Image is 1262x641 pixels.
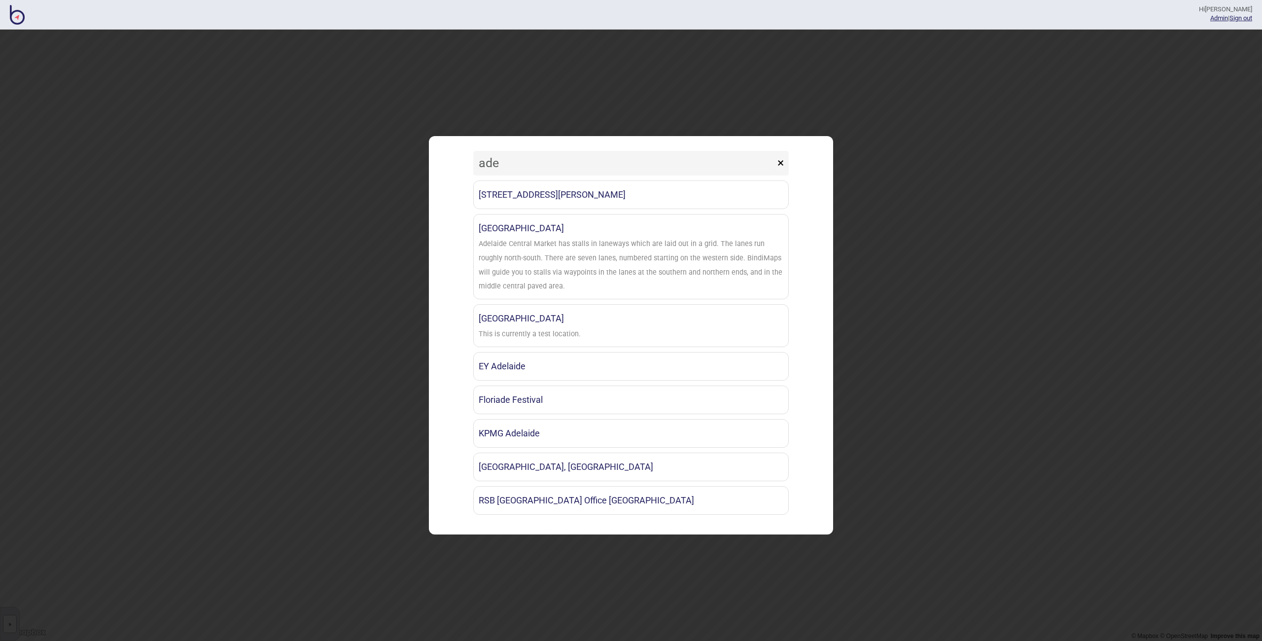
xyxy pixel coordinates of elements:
span: | [1210,14,1229,22]
a: Admin [1210,14,1228,22]
a: [STREET_ADDRESS][PERSON_NAME] [473,180,789,209]
img: BindiMaps CMS [10,5,25,25]
a: [GEOGRAPHIC_DATA]Adelaide Central Market has stalls in laneways which are laid out in a grid. The... [473,214,789,299]
button: Sign out [1229,14,1252,22]
input: Search locations by tag + name [473,151,775,176]
div: This is currently a test location. [479,327,581,342]
div: Hi [PERSON_NAME] [1199,5,1252,14]
button: × [772,151,789,176]
div: Adelaide Central Market has stalls in laneways which are laid out in a grid. The lanes run roughl... [479,237,783,294]
a: [GEOGRAPHIC_DATA], [GEOGRAPHIC_DATA] [473,453,789,481]
a: KPMG Adelaide [473,419,789,448]
a: EY Adelaide [473,352,789,381]
a: Floriade Festival [473,386,789,414]
a: [GEOGRAPHIC_DATA]This is currently a test location. [473,304,789,347]
a: RSB [GEOGRAPHIC_DATA] Office [GEOGRAPHIC_DATA] [473,486,789,515]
